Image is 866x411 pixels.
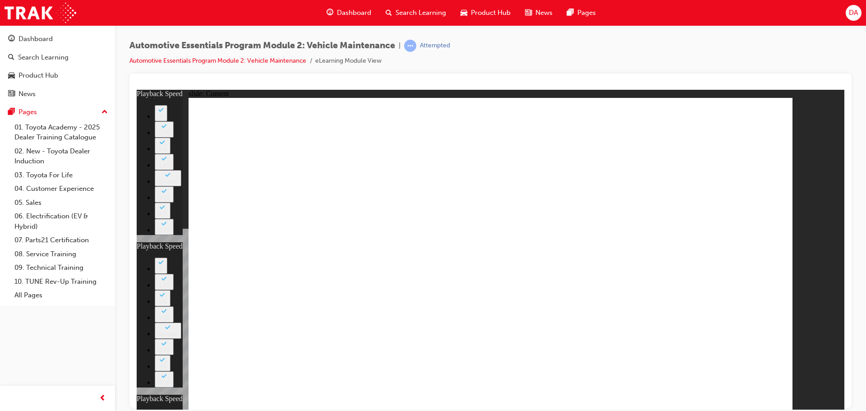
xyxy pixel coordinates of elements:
a: News [4,86,111,102]
span: news-icon [8,90,15,98]
span: Dashboard [337,8,371,18]
div: News [18,89,36,99]
span: news-icon [525,7,532,18]
button: DashboardSearch LearningProduct HubNews [4,29,111,104]
span: up-icon [101,106,108,118]
div: Dashboard [18,34,53,44]
span: pages-icon [8,108,15,116]
a: search-iconSearch Learning [378,4,453,22]
a: pages-iconPages [560,4,603,22]
span: Automotive Essentials Program Module 2: Vehicle Maintenance [129,41,395,51]
a: 03. Toyota For Life [11,168,111,182]
span: | [399,41,401,51]
span: search-icon [386,7,392,18]
span: car-icon [8,72,15,80]
a: 06. Electrification (EV & Hybrid) [11,209,111,233]
img: Trak [5,3,76,23]
a: Automotive Essentials Program Module 2: Vehicle Maintenance [129,57,306,65]
span: prev-icon [99,393,106,404]
a: Search Learning [4,49,111,66]
button: DA [846,5,861,21]
div: Search Learning [18,52,69,63]
a: All Pages [11,288,111,302]
a: 09. Technical Training [11,261,111,275]
a: 08. Service Training [11,247,111,261]
a: 07. Parts21 Certification [11,233,111,247]
a: news-iconNews [518,4,560,22]
a: car-iconProduct Hub [453,4,518,22]
div: Attempted [420,42,450,50]
a: 01. Toyota Academy - 2025 Dealer Training Catalogue [11,120,111,144]
a: Product Hub [4,67,111,84]
button: Pages [4,104,111,120]
span: Product Hub [471,8,511,18]
div: Pages [18,107,37,117]
div: Product Hub [18,70,58,81]
span: learningRecordVerb_ATTEMPT-icon [404,40,416,52]
span: search-icon [8,54,14,62]
span: News [535,8,553,18]
a: 10. TUNE Rev-Up Training [11,275,111,289]
a: guage-iconDashboard [319,4,378,22]
span: pages-icon [567,7,574,18]
a: 04. Customer Experience [11,182,111,196]
a: 02. New - Toyota Dealer Induction [11,144,111,168]
span: car-icon [461,7,467,18]
span: DA [849,8,858,18]
span: guage-icon [8,35,15,43]
a: Dashboard [4,31,111,47]
span: Pages [577,8,596,18]
a: 05. Sales [11,196,111,210]
li: eLearning Module View [315,56,382,66]
span: Search Learning [396,8,446,18]
span: guage-icon [327,7,333,18]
